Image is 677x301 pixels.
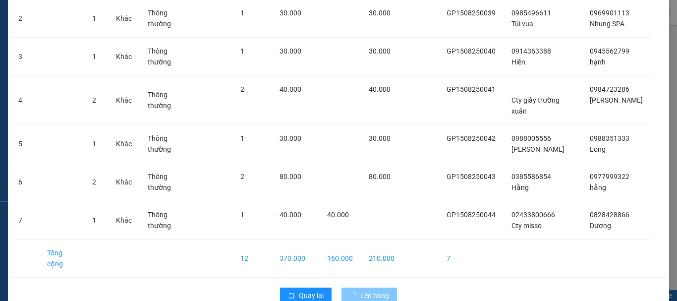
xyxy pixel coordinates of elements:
span: 2 [92,96,96,104]
td: 6 [10,163,39,201]
span: GP1508250041 [447,85,496,93]
span: rollback [288,292,295,300]
span: 0969901113 [590,9,629,17]
span: Túi vua [511,20,533,28]
td: Khác [108,76,140,125]
span: hạnh [590,58,606,66]
strong: PHIẾU GỬI HÀNG: [GEOGRAPHIC_DATA] - [GEOGRAPHIC_DATA] [6,50,106,93]
td: 3 [10,38,39,76]
span: GP1508250044 [107,70,166,81]
span: 40.000 [369,85,391,93]
td: 370.000 [272,240,319,278]
td: 4 [10,76,39,125]
span: 30.000 [369,134,391,142]
span: 1 [240,211,244,219]
span: 0984723286 [590,85,629,93]
span: [PERSON_NAME] [511,145,564,153]
td: Khác [108,163,140,201]
span: Hằng [511,183,529,191]
span: 40.000 [327,211,349,219]
span: GP1508250040 [447,47,496,55]
span: Quay lại [299,290,324,301]
td: Thông thường [140,76,196,125]
td: 160.000 [319,240,361,278]
td: Tổng cộng [39,240,84,278]
td: Thông thường [140,201,196,240]
img: logo [3,50,5,96]
span: Nhung SPA [590,20,624,28]
span: 0988005556 [511,134,551,142]
td: Khác [108,201,140,240]
span: 02433800666 [511,211,555,219]
span: 0828428866 [590,211,629,219]
td: 210.000 [361,240,402,278]
span: 40.000 [280,211,301,219]
td: 12 [232,240,272,278]
span: 30.000 [280,134,301,142]
span: Cargobus MK [20,5,93,18]
span: 1 [92,14,96,22]
span: Dương [590,222,611,230]
td: 5 [10,125,39,163]
span: Lên hàng [360,290,389,301]
span: 2 [240,85,244,93]
td: 7 [10,201,39,240]
span: 1 [240,134,244,142]
span: GP1508250042 [447,134,496,142]
span: 1 [92,53,96,60]
span: 1 [240,47,244,55]
span: 0914363388 [511,47,551,55]
span: 0985496611 [511,9,551,17]
td: Khác [108,125,140,163]
span: GP1508250039 [447,9,496,17]
span: GP1508250044 [447,211,496,219]
span: Cty misso [511,222,542,230]
span: 835 Giải Phóng, Giáp Bát [13,20,101,29]
span: 2 [240,173,244,181]
span: 1 [92,216,96,224]
span: 2 [92,178,96,186]
span: 30.000 [369,47,391,55]
td: Khác [108,38,140,76]
span: 40.000 [280,85,301,93]
span: 0945562799 [590,47,629,55]
span: 30.000 [280,9,301,17]
td: Thông thường [140,125,196,163]
span: hằng [590,183,606,191]
span: 80.000 [369,173,391,181]
span: 1 [240,9,244,17]
span: 1 [92,140,96,148]
span: 0385586854 [511,173,551,181]
span: Fanpage: CargobusMK - Hotline/Zalo: 082.3.29.22.29 [9,31,104,48]
span: 30.000 [280,47,301,55]
span: Cty giầy trường xuân [511,96,560,115]
span: 0977999322 [590,173,629,181]
span: 80.000 [280,173,301,181]
span: Long [590,145,606,153]
span: 30.000 [369,9,391,17]
td: Thông thường [140,163,196,201]
span: Hiền [511,58,525,66]
td: Thông thường [140,38,196,76]
span: [PERSON_NAME] [590,96,643,104]
td: 7 [439,240,504,278]
span: 0988351333 [590,134,629,142]
span: loading [349,292,360,299]
span: GP1508250043 [447,173,496,181]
